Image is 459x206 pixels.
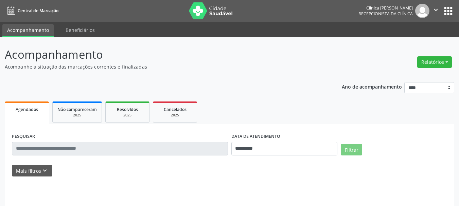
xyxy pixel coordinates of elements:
[417,56,452,68] button: Relatórios
[5,63,319,70] p: Acompanhe a situação das marcações correntes e finalizadas
[57,113,97,118] div: 2025
[12,165,52,177] button: Mais filtroskeyboard_arrow_down
[110,113,144,118] div: 2025
[2,24,54,37] a: Acompanhamento
[12,131,35,142] label: PESQUISAR
[358,5,413,11] div: Clinica [PERSON_NAME]
[158,113,192,118] div: 2025
[5,46,319,63] p: Acompanhamento
[18,8,58,14] span: Central de Marcação
[358,11,413,17] span: Recepcionista da clínica
[41,167,49,174] i: keyboard_arrow_down
[57,107,97,112] span: Não compareceram
[442,5,454,17] button: apps
[16,107,38,112] span: Agendados
[342,82,402,91] p: Ano de acompanhamento
[415,4,429,18] img: img
[61,24,100,36] a: Beneficiários
[117,107,138,112] span: Resolvidos
[429,4,442,18] button: 
[231,131,280,142] label: DATA DE ATENDIMENTO
[341,144,362,155] button: Filtrar
[5,5,58,16] a: Central de Marcação
[432,6,440,14] i: 
[164,107,187,112] span: Cancelados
